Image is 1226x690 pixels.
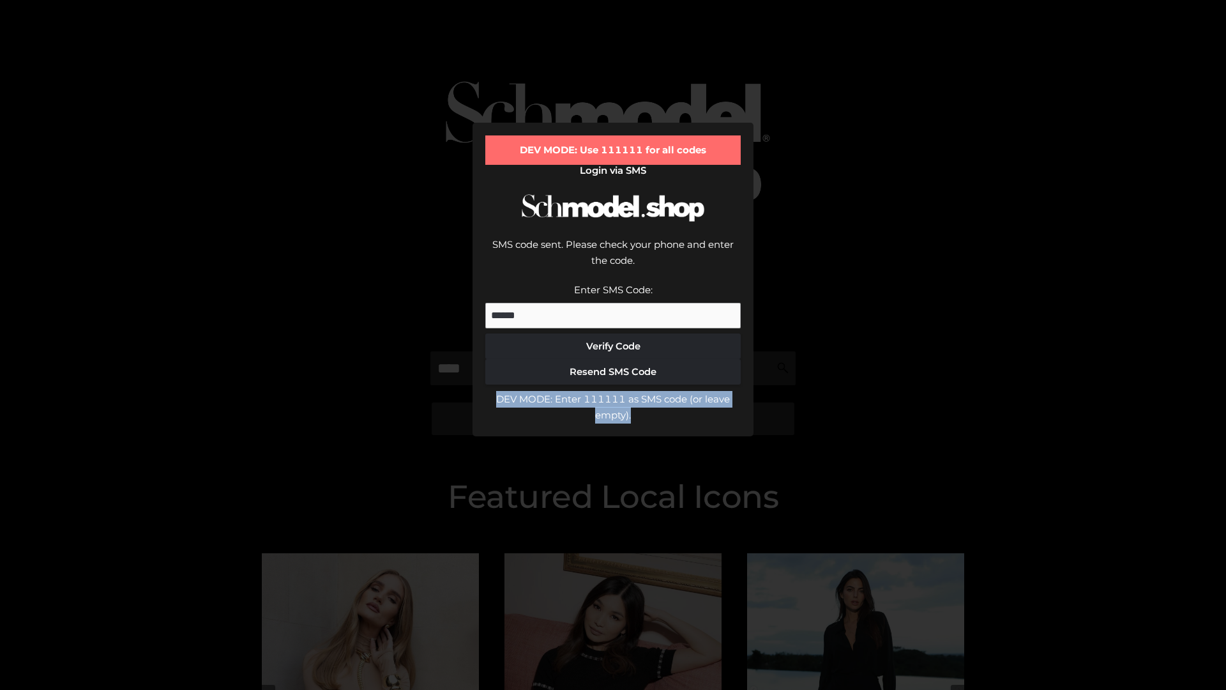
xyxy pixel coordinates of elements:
img: Schmodel Logo [517,183,709,233]
h2: Login via SMS [485,165,741,176]
label: Enter SMS Code: [574,284,653,296]
button: Verify Code [485,333,741,359]
div: DEV MODE: Use 111111 for all codes [485,135,741,165]
div: SMS code sent. Please check your phone and enter the code. [485,236,741,282]
div: DEV MODE: Enter 111111 as SMS code (or leave empty). [485,391,741,424]
button: Resend SMS Code [485,359,741,385]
